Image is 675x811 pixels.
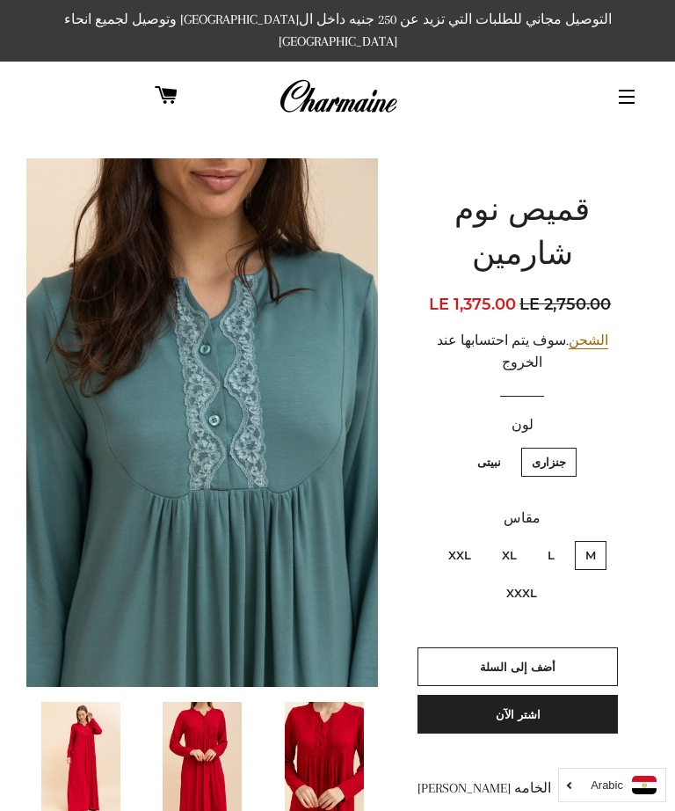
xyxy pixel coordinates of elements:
label: جنزارى [521,448,577,477]
label: L [537,541,565,570]
span: LE 2,750.00 [519,292,615,317]
label: XXL [438,541,482,570]
label: XXXL [496,579,548,608]
h1: قميص نوم شارمين [417,190,626,279]
label: XL [491,541,527,570]
label: نبيتى [467,448,512,477]
i: Arabic [591,779,623,791]
label: لون [417,414,626,436]
a: Arabic [568,776,657,794]
label: M [575,541,606,570]
a: الشحن [569,332,608,349]
img: قميص نوم شارمين [26,158,378,687]
label: مقاس [417,508,626,530]
span: LE 1,375.00 [429,295,516,314]
button: اشتر الآن [417,695,617,734]
div: .سوف يتم احتسابها عند الخروج [417,330,626,374]
span: أضف إلى السلة [480,660,555,674]
button: أضف إلى السلة [417,647,617,686]
img: Charmaine Egypt [279,77,397,116]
